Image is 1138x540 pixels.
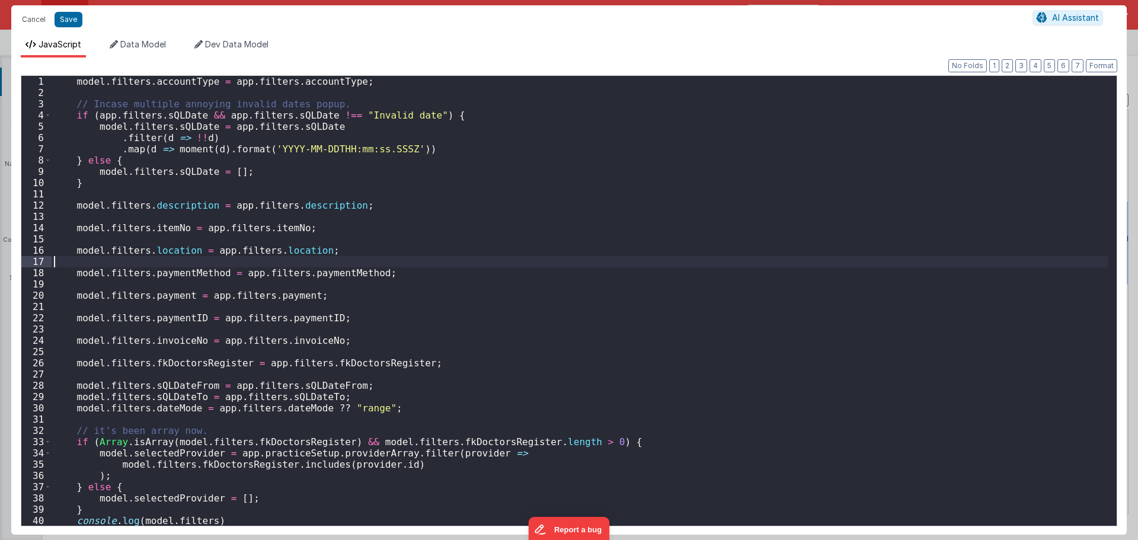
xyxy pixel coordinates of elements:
[21,335,52,346] div: 24
[21,504,52,515] div: 39
[21,76,52,87] div: 1
[1057,59,1069,72] button: 6
[21,290,52,301] div: 20
[1030,59,1041,72] button: 4
[21,200,52,211] div: 12
[21,279,52,290] div: 19
[21,87,52,98] div: 2
[21,256,52,267] div: 17
[1044,59,1055,72] button: 5
[21,143,52,155] div: 7
[1052,12,1099,23] span: AI Assistant
[1086,59,1117,72] button: Format
[21,211,52,222] div: 13
[1002,59,1013,72] button: 2
[16,11,52,28] button: Cancel
[21,436,52,448] div: 33
[21,357,52,369] div: 26
[21,369,52,380] div: 27
[21,301,52,312] div: 21
[21,515,52,526] div: 40
[21,425,52,436] div: 32
[21,402,52,414] div: 30
[205,39,268,49] span: Dev Data Model
[21,234,52,245] div: 15
[21,166,52,177] div: 9
[1072,59,1083,72] button: 7
[21,312,52,324] div: 22
[21,448,52,459] div: 34
[21,459,52,470] div: 35
[21,121,52,132] div: 5
[21,132,52,143] div: 6
[21,346,52,357] div: 25
[21,391,52,402] div: 29
[21,493,52,504] div: 38
[120,39,166,49] span: Data Model
[21,155,52,166] div: 8
[948,59,987,72] button: No Folds
[21,267,52,279] div: 18
[1015,59,1027,72] button: 3
[21,110,52,121] div: 4
[989,59,999,72] button: 1
[21,470,52,481] div: 36
[1032,10,1103,25] button: AI Assistant
[21,324,52,335] div: 23
[21,414,52,425] div: 31
[21,222,52,234] div: 14
[21,481,52,493] div: 37
[21,177,52,188] div: 10
[55,12,82,27] button: Save
[21,98,52,110] div: 3
[21,380,52,391] div: 28
[21,188,52,200] div: 11
[21,245,52,256] div: 16
[39,39,81,49] span: JavaScript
